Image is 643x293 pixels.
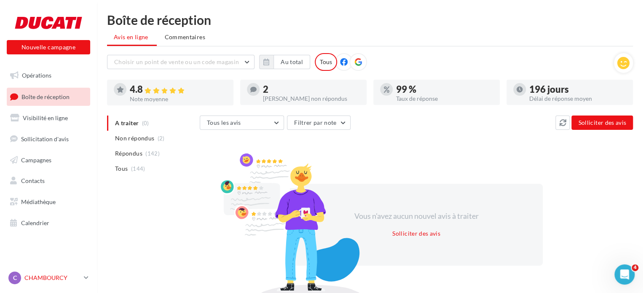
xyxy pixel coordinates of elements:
[396,85,493,94] div: 99 %
[130,96,227,102] div: Note moyenne
[130,85,227,94] div: 4.8
[5,151,92,169] a: Campagnes
[21,198,56,205] span: Médiathèque
[24,274,80,282] p: CHAMBOURCY
[614,264,635,285] iframe: Intercom live chat
[632,264,638,271] span: 4
[115,134,154,142] span: Non répondus
[5,214,92,232] a: Calendrier
[114,58,239,65] span: Choisir un point de vente ou un code magasin
[107,13,633,26] div: Boîte de réception
[5,88,92,106] a: Boîte de réception
[5,193,92,211] a: Médiathèque
[13,274,17,282] span: C
[21,219,49,226] span: Calendrier
[207,119,241,126] span: Tous les avis
[315,53,337,71] div: Tous
[5,67,92,84] a: Opérations
[145,150,160,157] span: (142)
[571,116,633,130] button: Solliciter des avis
[22,72,51,79] span: Opérations
[115,164,128,173] span: Tous
[344,211,489,222] div: Vous n'avez aucun nouvel avis à traiter
[7,40,90,54] button: Nouvelle campagne
[529,96,626,102] div: Délai de réponse moyen
[263,85,360,94] div: 2
[131,165,145,172] span: (144)
[107,55,255,69] button: Choisir un point de vente ou un code magasin
[21,93,70,100] span: Boîte de réception
[287,116,351,130] button: Filtrer par note
[5,109,92,127] a: Visibilité en ligne
[5,172,92,190] a: Contacts
[529,85,626,94] div: 196 jours
[389,228,444,239] button: Solliciter des avis
[263,96,360,102] div: [PERSON_NAME] non répondus
[7,270,90,286] a: C CHAMBOURCY
[21,135,69,142] span: Sollicitation d'avis
[5,130,92,148] a: Sollicitation d'avis
[165,33,205,41] span: Commentaires
[273,55,310,69] button: Au total
[21,177,45,184] span: Contacts
[158,135,165,142] span: (2)
[23,114,68,121] span: Visibilité en ligne
[396,96,493,102] div: Taux de réponse
[115,149,142,158] span: Répondus
[21,156,51,163] span: Campagnes
[200,116,284,130] button: Tous les avis
[259,55,310,69] button: Au total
